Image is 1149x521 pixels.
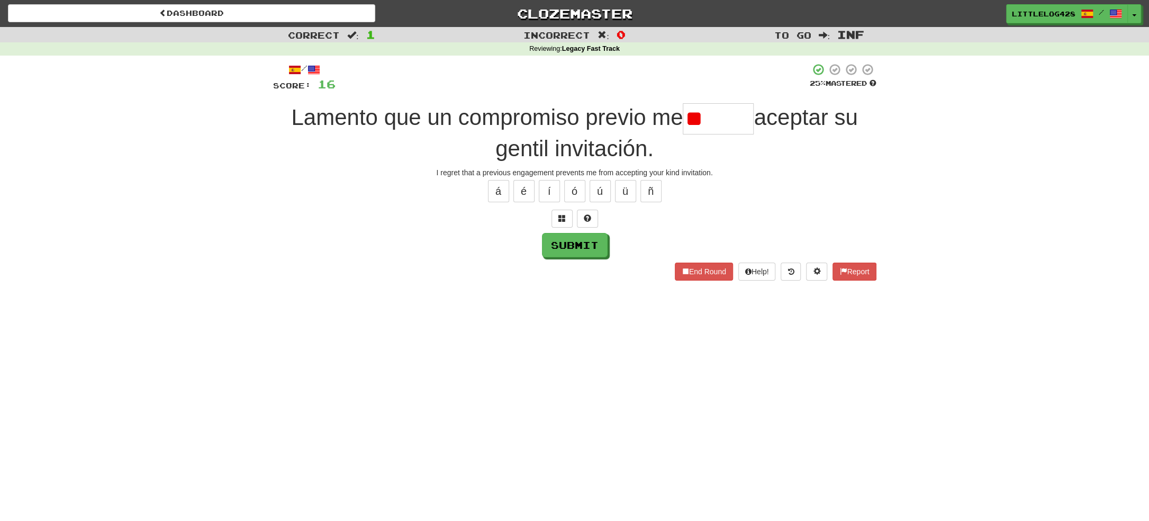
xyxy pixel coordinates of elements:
[495,105,858,161] span: aceptar su gentil invitación.
[675,263,733,281] button: End Round
[833,263,876,281] button: Report
[391,4,758,23] a: Clozemaster
[1006,4,1128,23] a: LittleLog428 /
[551,210,573,228] button: Switch sentence to multiple choice alt+p
[318,77,336,91] span: 16
[291,105,683,130] span: Lamento que un compromiso previo me
[590,180,611,202] button: ú
[738,263,776,281] button: Help!
[781,263,801,281] button: Round history (alt+y)
[8,4,375,22] a: Dashboard
[542,233,608,257] button: Submit
[513,180,535,202] button: é
[1099,8,1104,16] span: /
[810,79,826,87] span: 25 %
[523,30,590,40] span: Incorrect
[288,30,340,40] span: Correct
[273,81,311,90] span: Score:
[617,28,626,41] span: 0
[810,79,876,88] div: Mastered
[598,31,609,40] span: :
[273,167,876,178] div: I regret that a previous engagement prevents me from accepting your kind invitation.
[1012,9,1075,19] span: LittleLog428
[774,30,811,40] span: To go
[615,180,636,202] button: ü
[640,180,662,202] button: ñ
[577,210,598,228] button: Single letter hint - you only get 1 per sentence and score half the points! alt+h
[366,28,375,41] span: 1
[488,180,509,202] button: á
[818,31,830,40] span: :
[347,31,359,40] span: :
[273,63,336,76] div: /
[837,28,864,41] span: Inf
[562,45,620,52] strong: Legacy Fast Track
[564,180,585,202] button: ó
[539,180,560,202] button: í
